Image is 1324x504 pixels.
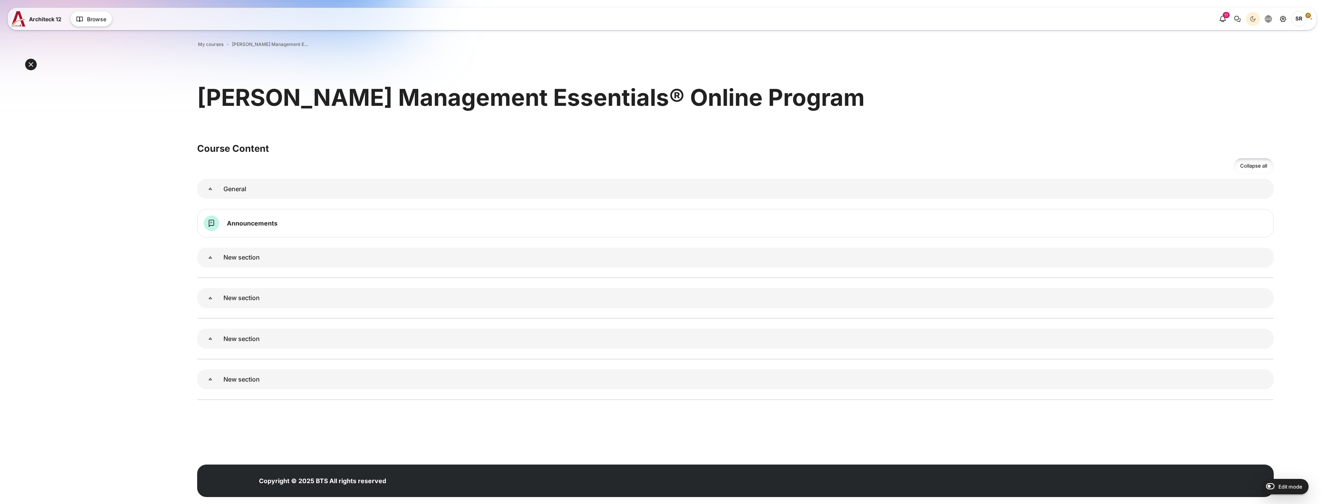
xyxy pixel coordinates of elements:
[204,216,219,231] img: Forum icon
[197,39,1274,49] nav: Navigation bar
[12,11,26,27] img: A12
[1278,484,1302,490] span: Edit mode
[1276,12,1290,26] a: Site administration
[198,41,223,48] a: My courses
[197,82,865,112] h1: [PERSON_NAME] Management Essentials® Online Program
[1240,162,1267,170] span: Collapse all
[227,219,279,227] a: Announcements
[1261,12,1275,26] button: Languages
[1216,12,1230,26] div: Show notification window with 17 new notifications
[232,41,309,48] a: [PERSON_NAME] Management Essentials® Online Program
[197,143,1274,154] h3: Course Content
[197,288,223,308] a: New section
[1291,11,1307,27] span: Songklod Riraroengjaratsaeng
[12,11,65,27] a: A12 A12 Architeck 12
[197,248,223,268] a: New section
[1247,13,1259,25] div: Dark Mode
[197,329,223,349] a: New section
[1246,12,1260,26] button: Light Mode Dark Mode
[259,477,386,485] strong: Copyright © 2025 BTS All rights reserved
[29,15,61,23] span: Architeck 12
[1230,12,1244,26] button: There are 0 unread conversations
[197,82,1274,453] section: Content
[1291,11,1312,27] a: User menu
[197,369,223,389] a: New section
[70,11,112,27] button: Browse
[87,15,106,23] span: Browse
[197,179,223,199] a: General
[1234,158,1274,174] a: Collapse all
[1223,12,1230,18] div: 17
